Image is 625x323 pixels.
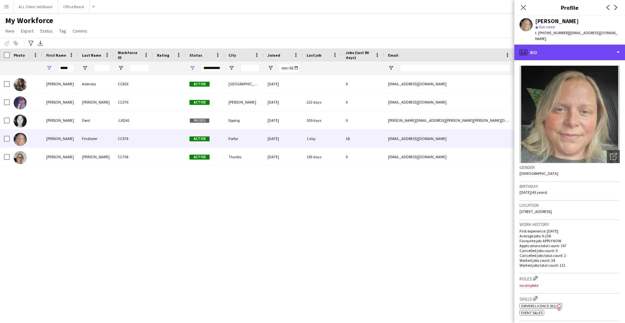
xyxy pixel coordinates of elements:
[27,39,35,47] app-action-btn: Advanced filters
[14,53,25,58] span: Photo
[78,111,114,129] div: Dent
[307,53,321,58] span: Last job
[78,75,114,93] div: Adenola
[520,164,620,170] h3: Gender
[520,229,620,233] p: First experience: [DATE]
[114,93,153,111] div: CC376
[607,150,620,163] div: Open photos pop-in
[14,96,27,109] img: Sarah Cox
[388,53,398,58] span: Email
[94,64,110,72] input: Last Name Filter Input
[189,100,210,105] span: Active
[520,253,620,258] p: Cancelled jobs total count: 2
[279,64,299,72] input: Joined Filter Input
[384,75,514,93] div: [EMAIL_ADDRESS][DOMAIN_NAME]
[78,93,114,111] div: [PERSON_NAME]
[264,148,303,166] div: [DATE]
[342,148,384,166] div: 0
[520,283,620,288] p: Incomplete
[520,275,620,282] h3: Roles
[18,27,36,35] a: Export
[57,27,69,35] a: Tag
[225,130,264,147] div: Forfar
[225,75,264,93] div: [GEOGRAPHIC_DATA]
[46,65,52,71] button: Open Filter Menu
[189,136,210,141] span: Active
[189,65,195,71] button: Open Filter Menu
[189,155,210,160] span: Active
[342,93,384,111] div: 0
[118,50,141,60] span: Workforce ID
[14,151,27,164] img: Sarah Hayden
[521,310,543,315] span: Event sales
[78,148,114,166] div: [PERSON_NAME]
[225,148,264,166] div: Thurles
[342,75,384,93] div: 0
[264,75,303,93] div: [DATE]
[40,28,53,34] span: Status
[42,93,78,111] div: [PERSON_NAME]
[73,28,87,34] span: Comms
[388,65,394,71] button: Open Filter Menu
[58,0,90,13] button: Office Board
[46,53,66,58] span: First Name
[535,30,569,35] span: t. [PHONE_NUMBER]
[520,183,620,189] h3: Birthday
[264,130,303,147] div: [DATE]
[82,65,88,71] button: Open Filter Menu
[14,78,27,91] img: Sarah Adenola
[14,133,27,146] img: Sarah Findlater
[520,295,620,302] h3: Skills
[114,111,153,129] div: JJ0241
[5,28,14,34] span: View
[114,148,153,166] div: CC754
[400,64,510,72] input: Email Filter Input
[225,93,264,111] div: [PERSON_NAME]
[264,93,303,111] div: [DATE]
[535,18,579,24] div: [PERSON_NAME]
[114,75,153,93] div: CC816
[520,258,620,263] p: Worked jobs count: 34
[37,27,55,35] a: Status
[303,111,342,129] div: 559 days
[520,263,620,268] p: Worked jobs total count: 131
[157,53,169,58] span: Rating
[14,115,27,128] img: Sarah Dent
[520,65,620,163] img: Crew avatar or photo
[520,243,620,248] p: Applications total count: 167
[264,111,303,129] div: [DATE]
[520,202,620,208] h3: Location
[384,93,514,111] div: [EMAIL_ADDRESS][DOMAIN_NAME]
[114,130,153,147] div: CC574
[82,53,101,58] span: Last Name
[59,28,66,34] span: Tag
[268,65,273,71] button: Open Filter Menu
[225,111,264,129] div: Epping
[229,53,236,58] span: City
[520,248,620,253] p: Cancelled jobs count: 0
[514,3,625,12] h3: Profile
[78,130,114,147] div: Findlater
[58,64,74,72] input: First Name Filter Input
[70,27,90,35] a: Comms
[514,45,625,60] div: Bio
[520,233,620,238] p: Average jobs: 6.238
[21,28,34,34] span: Export
[229,65,234,71] button: Open Filter Menu
[303,148,342,166] div: 193 days
[384,111,514,129] div: [PERSON_NAME][EMAIL_ADDRESS][PERSON_NAME][PERSON_NAME][DOMAIN_NAME]
[42,75,78,93] div: [PERSON_NAME]
[384,148,514,166] div: [EMAIL_ADDRESS][DOMAIN_NAME]
[13,0,58,13] button: ALL Client Job Board
[520,238,620,243] p: Favourite job: APPLY NOW
[384,130,514,147] div: [EMAIL_ADDRESS][DOMAIN_NAME]
[346,50,372,60] span: Jobs (last 90 days)
[539,24,555,29] span: Not rated
[520,209,552,214] span: [STREET_ADDRESS]
[3,27,17,35] a: View
[42,148,78,166] div: [PERSON_NAME]
[5,16,53,25] span: My Workforce
[268,53,280,58] span: Joined
[520,221,620,227] h3: Work history
[342,130,384,147] div: 18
